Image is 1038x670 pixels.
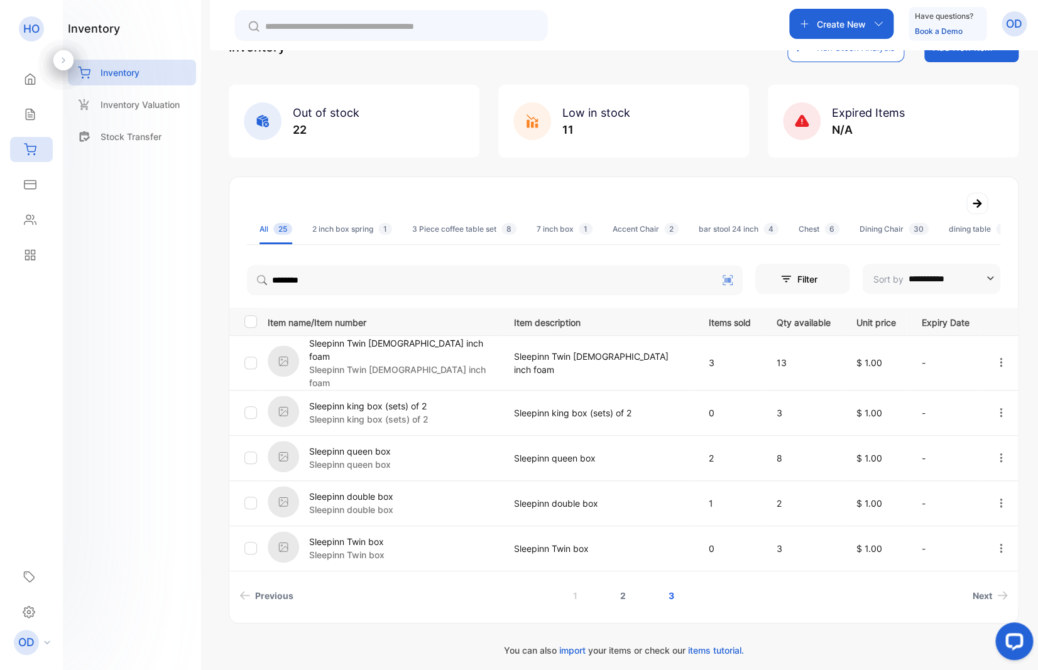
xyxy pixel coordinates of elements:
[514,350,683,376] p: Sleepinn Twin [DEMOGRAPHIC_DATA] inch foam
[514,313,683,329] p: Item description
[514,451,683,465] p: Sleepinn queen box
[862,264,1000,294] button: Sort by
[309,503,393,516] p: Sleepinn double box
[605,584,641,607] a: Page 2
[789,9,893,39] button: Create New
[856,313,896,329] p: Unit price
[922,313,970,329] p: Expiry Date
[777,356,831,369] p: 13
[68,124,196,149] a: Stock Transfer
[378,223,392,235] span: 1
[229,584,1018,607] ul: Pagination
[709,542,751,555] p: 0
[101,98,180,111] p: Inventory Valuation
[268,531,299,563] img: item
[412,224,516,235] div: 3 Piece coffee table set
[268,441,299,472] img: item
[309,445,391,458] p: Sleepinn queen box
[996,223,1011,235] span: 4
[293,106,359,119] span: Out of stock
[309,535,385,548] p: Sleepinn Twin box
[255,589,293,602] span: Previous
[973,589,992,602] span: Next
[309,399,429,413] p: Sleepinn king box (sets) of 2
[709,451,751,465] p: 2
[922,542,970,555] p: -
[101,66,139,79] p: Inventory
[856,408,882,418] span: $ 1.00
[309,363,498,389] p: Sleepinn Twin [DEMOGRAPHIC_DATA] inch foam
[273,223,292,235] span: 25
[268,396,299,427] img: item
[309,548,385,561] p: Sleepinn Twin box
[985,617,1038,670] iframe: LiveChat chat widget
[562,106,630,119] span: Low in stock
[817,18,866,31] p: Create New
[18,634,35,651] p: OD
[968,584,1013,607] a: Next page
[856,498,882,509] span: $ 1.00
[799,224,839,235] div: Chest
[664,223,679,235] span: 2
[709,313,751,329] p: Items sold
[709,356,751,369] p: 3
[832,121,905,138] p: N/A
[687,645,743,656] span: items tutorial.
[856,543,882,554] span: $ 1.00
[559,645,585,656] span: import
[915,26,963,36] a: Book a Demo
[234,584,298,607] a: Previous page
[309,337,498,363] p: Sleepinn Twin [DEMOGRAPHIC_DATA] inch foam
[909,223,929,235] span: 30
[312,224,392,235] div: 2 inch box spring
[860,224,929,235] div: Dining Chair
[558,584,593,607] a: Page 1
[777,497,831,510] p: 2
[763,223,778,235] span: 4
[777,542,831,555] p: 3
[922,356,970,369] p: -
[709,497,751,510] p: 1
[873,273,904,286] p: Sort by
[23,21,40,37] p: HO
[777,451,831,465] p: 8
[832,106,905,119] span: Expired Items
[101,130,161,143] p: Stock Transfer
[309,413,429,426] p: Sleepinn king box (sets) of 2
[268,486,299,517] img: item
[653,584,689,607] a: Page 3 is your current page
[259,224,292,235] div: All
[699,224,778,235] div: bar stool 24 inch
[1002,9,1027,39] button: OD
[922,406,970,419] p: -
[309,458,391,471] p: Sleepinn queen box
[68,20,120,37] h1: inventory
[856,357,882,368] span: $ 1.00
[777,406,831,419] p: 3
[501,223,516,235] span: 8
[514,406,683,419] p: Sleepinn king box (sets) of 2
[922,451,970,465] p: -
[562,121,630,138] p: 11
[915,10,973,23] p: Have questions?
[824,223,839,235] span: 6
[268,345,299,377] img: item
[268,313,498,329] p: Item name/Item number
[68,92,196,117] a: Inventory Valuation
[949,224,1011,235] div: dining table
[777,313,831,329] p: Qty available
[537,224,593,235] div: 7 inch box
[514,542,683,555] p: Sleepinn Twin box
[922,497,970,510] p: -
[709,406,751,419] p: 0
[613,224,679,235] div: Accent Chair
[579,223,593,235] span: 1
[1006,16,1022,32] p: OD
[309,490,393,503] p: Sleepinn double box
[229,644,1019,657] p: You can also your items or check our
[514,497,683,510] p: Sleepinn double box
[68,60,196,85] a: Inventory
[856,453,882,463] span: $ 1.00
[293,121,359,138] p: 22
